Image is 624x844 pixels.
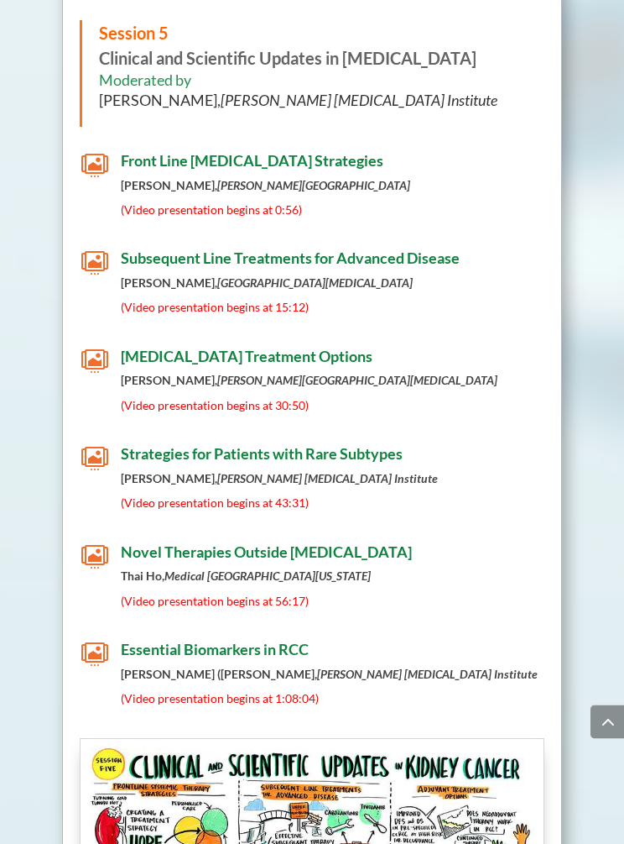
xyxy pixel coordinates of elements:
em: [PERSON_NAME][GEOGRAPHIC_DATA] [217,179,410,193]
em: [PERSON_NAME] [MEDICAL_DATA] Institute [217,472,438,486]
span: Front Line [MEDICAL_DATA] Strategies [121,152,383,170]
span: Subsequent Line Treatments for Advanced Disease [121,249,460,268]
span: (Video presentation begins at 43:31) [121,496,309,511]
span: (Video presentation begins at 56:17) [121,595,309,609]
span: [PERSON_NAME], [99,92,497,110]
em: [PERSON_NAME] [MEDICAL_DATA] Institute [221,92,497,110]
strong: [PERSON_NAME], [121,276,413,291]
span: Essential Biomarkers in RCC [121,641,309,659]
strong: [PERSON_NAME], [121,472,438,486]
span: [MEDICAL_DATA] Treatment Options [121,348,372,366]
span: (Video presentation begins at 30:50) [121,399,309,413]
strong: [PERSON_NAME] ([PERSON_NAME], [121,668,538,682]
span:  [81,642,108,668]
strong: Thai Ho, [121,569,371,584]
em: [PERSON_NAME][GEOGRAPHIC_DATA][MEDICAL_DATA] [217,374,497,388]
em: [GEOGRAPHIC_DATA][MEDICAL_DATA] [217,276,413,291]
span: Novel Therapies Outside [MEDICAL_DATA] [121,543,412,562]
span:  [81,349,108,375]
span:  [81,250,108,277]
span: (Video presentation begins at 0:56) [121,203,302,218]
em: Medical [GEOGRAPHIC_DATA][US_STATE] [164,569,371,584]
strong: [PERSON_NAME], [121,374,497,388]
span: (Video presentation begins at 1:08:04) [121,692,319,706]
span:  [81,153,108,180]
strong: [PERSON_NAME], [121,179,410,193]
span: Session 5 [99,24,169,44]
em: [PERSON_NAME] [MEDICAL_DATA] Institute [317,668,538,682]
span: Strategies for Patients with Rare Subtypes [121,445,403,464]
span: (Video presentation begins at 15:12) [121,301,309,315]
h6: Moderated by [99,71,527,119]
strong: Clinical and Scientific Updates in [MEDICAL_DATA] [99,24,476,69]
span:  [81,544,108,571]
span:  [81,446,108,473]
